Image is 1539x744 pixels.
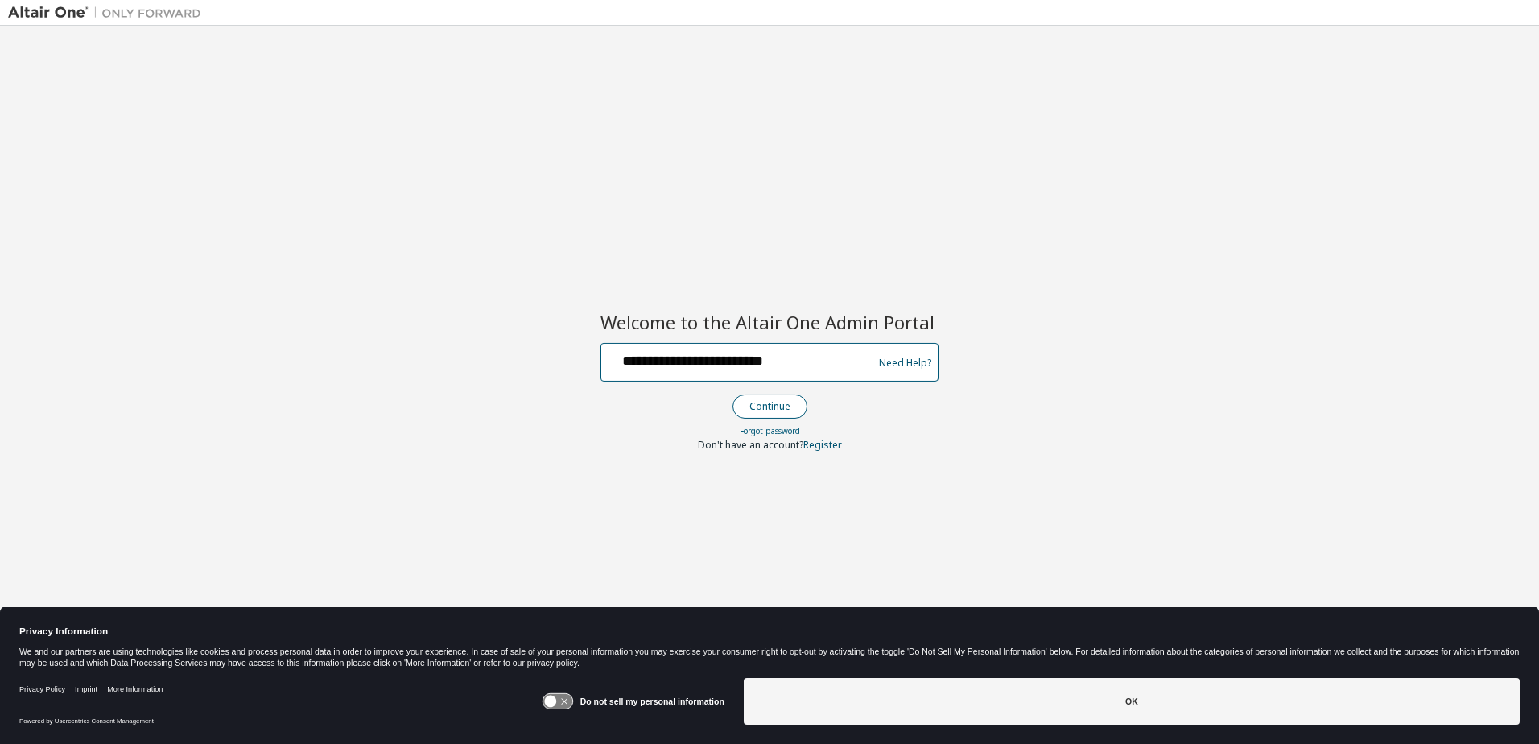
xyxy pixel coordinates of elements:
button: Continue [732,395,807,419]
img: Altair One [8,5,209,21]
a: Register [803,438,842,452]
a: Need Help? [879,362,931,363]
h2: Welcome to the Altair One Admin Portal [600,311,939,333]
span: Don't have an account? [698,438,803,452]
a: Forgot password [740,425,800,436]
